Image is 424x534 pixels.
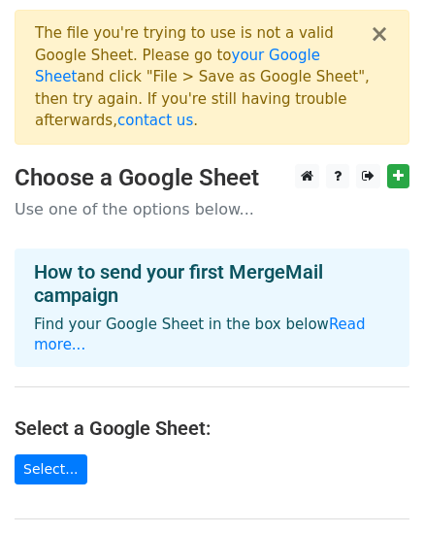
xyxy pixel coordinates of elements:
[15,164,409,192] h3: Choose a Google Sheet
[34,260,390,307] h4: How to send your first MergeMail campaign
[117,112,193,129] a: contact us
[35,47,320,86] a: your Google Sheet
[15,199,409,219] p: Use one of the options below...
[15,417,409,440] h4: Select a Google Sheet:
[370,22,389,46] button: ×
[34,315,390,355] p: Find your Google Sheet in the box below
[34,316,366,353] a: Read more...
[35,22,370,132] div: The file you're trying to use is not a valid Google Sheet. Please go to and click "File > Save as...
[15,454,87,484] a: Select...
